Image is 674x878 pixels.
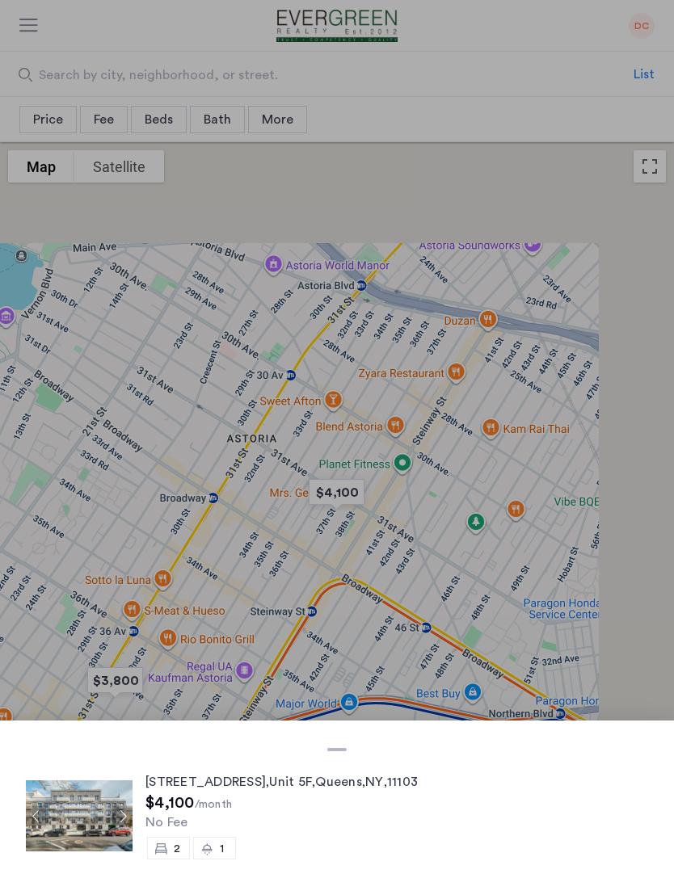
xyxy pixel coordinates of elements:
[220,843,224,855] span: 1
[269,775,312,788] span: Unit 5F
[26,780,133,851] img: Apartment photo
[145,772,657,792] div: , , , ,
[145,795,195,811] span: $4,100
[174,843,180,855] span: 2
[26,806,46,826] button: Previous apartment
[195,799,233,810] sub: /month
[387,775,418,788] span: 11103
[315,775,362,788] span: Queens
[365,775,384,788] span: NY
[112,806,133,826] button: Next apartment
[145,816,188,829] span: No Fee
[145,775,266,788] span: [STREET_ADDRESS]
